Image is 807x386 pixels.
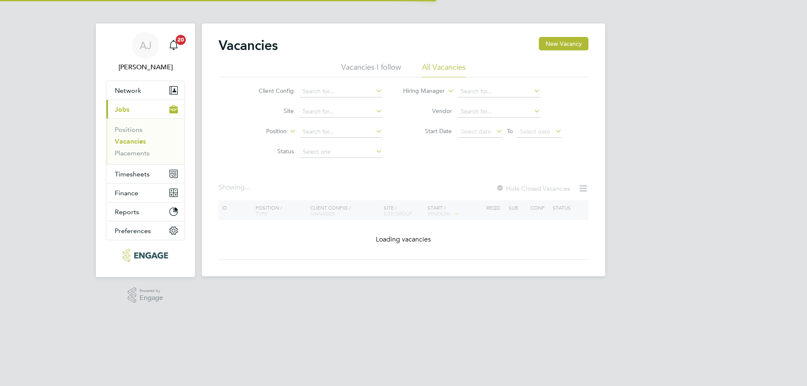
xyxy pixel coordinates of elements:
button: Network [106,81,185,100]
img: xede-logo-retina.png [123,249,168,262]
span: Adam Jorey [106,62,185,72]
label: Hide Closed Vacancies [496,184,570,192]
span: Jobs [115,105,129,113]
div: Jobs [106,118,185,164]
label: Position [238,127,287,136]
span: Network [115,87,141,95]
span: Powered by [140,287,163,294]
input: Search for... [300,106,382,118]
label: Start Date [403,127,452,135]
a: 20 [165,32,182,59]
input: Search for... [300,86,382,97]
a: AJ[PERSON_NAME] [106,32,185,72]
input: Select one [300,146,382,158]
input: Search for... [458,106,541,118]
span: Select date [520,128,550,135]
label: Client Config [245,87,294,95]
nav: Main navigation [96,24,195,277]
label: Status [245,147,294,155]
span: AJ [140,40,152,51]
div: Showing [219,183,251,192]
span: Timesheets [115,170,150,178]
label: Vendor [403,107,452,115]
span: Reports [115,208,139,216]
button: Finance [106,184,185,202]
button: Preferences [106,221,185,240]
span: Preferences [115,227,151,235]
span: Engage [140,294,163,302]
label: Hiring Manager [396,87,445,95]
button: New Vacancy [539,37,588,50]
a: Vacancies [115,137,146,145]
input: Search for... [300,126,382,138]
button: Timesheets [106,165,185,183]
a: Powered byEngage [128,287,164,303]
input: Search for... [458,86,541,97]
span: To [504,126,515,137]
li: All Vacancies [422,62,466,77]
span: ... [245,183,250,192]
button: Jobs [106,100,185,118]
button: Reports [106,202,185,221]
a: Go to home page [106,249,185,262]
h2: Vacancies [219,37,278,54]
a: Placements [115,149,150,157]
span: 20 [176,35,186,45]
span: Select date [461,128,491,135]
span: Finance [115,189,138,197]
a: Positions [115,126,142,134]
li: Vacancies I follow [341,62,401,77]
label: Site [245,107,294,115]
